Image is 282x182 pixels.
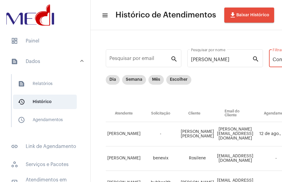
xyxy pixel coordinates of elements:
mat-panel-title: Dados [11,58,81,65]
th: Solicitação [142,105,179,122]
div: sidenav iconDados [4,71,90,136]
span: Baixar Histórico [229,13,269,17]
mat-icon: search [252,55,259,62]
mat-chip: Dia [106,75,120,85]
td: [PERSON_NAME] [106,122,142,146]
span: sidenav icon [11,161,18,168]
mat-icon: sidenav icon [18,80,25,87]
span: Histórico [13,95,77,109]
mat-chip: Escolher [166,75,191,85]
span: sidenav icon [11,37,18,45]
td: [PERSON_NAME][EMAIL_ADDRESS][DOMAIN_NAME] [216,122,255,146]
th: Cliente [179,105,216,122]
th: Email do Cliente [216,105,255,122]
span: Histórico de Atendimentos [115,10,216,20]
mat-icon: search [170,55,178,62]
span: Relatórios [13,77,77,91]
th: Atendente [106,105,142,122]
td: Rosilene [179,146,216,171]
span: - [160,132,161,136]
td: [EMAIL_ADDRESS][DOMAIN_NAME] [216,146,255,171]
span: Agendamentos [13,113,77,127]
mat-chip: Semana [122,75,146,85]
input: Pesquisar por nome [191,57,252,62]
input: Pesquisar por email [109,57,170,62]
mat-icon: sidenav icon [11,58,18,65]
mat-expansion-panel-header: sidenav iconDados [4,52,90,71]
button: Baixar Histórico [224,8,274,23]
mat-icon: file_download [229,11,236,19]
td: [PERSON_NAME] [PERSON_NAME] [179,122,216,146]
span: Serviços e Pacotes [6,157,84,172]
mat-icon: sidenav icon [11,143,18,150]
mat-icon: sidenav icon [18,98,25,105]
span: benevix [153,156,168,160]
mat-icon: sidenav icon [18,116,25,124]
mat-icon: sidenav icon [102,12,108,19]
img: d3a1b5fa-500b-b90f-5a1c-719c20e9830b.png [5,3,56,27]
td: [PERSON_NAME] [106,146,142,171]
mat-chip: Mês [148,75,164,85]
span: Link de Agendamento [6,139,84,154]
span: Painel [6,34,84,48]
